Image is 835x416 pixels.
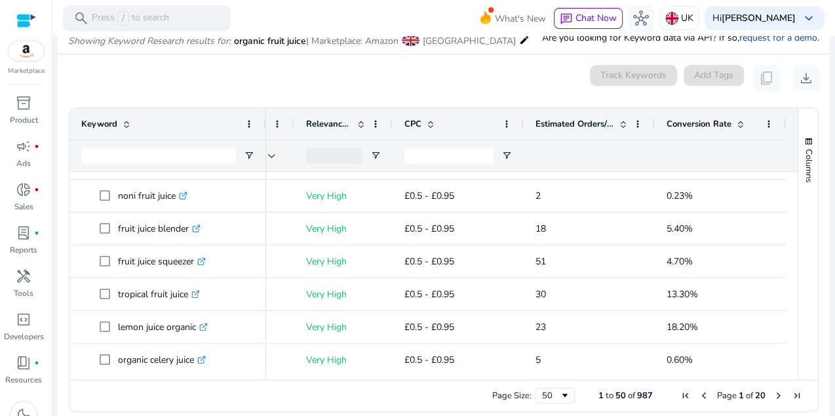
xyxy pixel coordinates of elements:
[535,354,541,366] span: 5
[244,150,254,161] button: Open Filter Menu
[535,388,575,404] div: Page Size
[16,225,31,241] span: lab_profile
[667,288,698,301] span: 13.30%
[118,182,187,209] p: noni fruit juice
[699,390,709,401] div: Previous Page
[423,35,516,47] span: [GEOGRAPHIC_DATA]
[306,118,352,130] span: Relevance Score
[667,222,693,235] span: 5.40%
[118,281,200,308] p: tropical fruit juice
[404,190,454,202] span: £0.5 - £0.95
[722,12,796,24] b: [PERSON_NAME]
[306,248,381,275] p: Very High
[16,268,31,284] span: handyman
[306,215,381,242] p: Very High
[492,390,532,402] div: Page Size:
[712,14,796,23] p: Hi
[404,148,494,163] input: CPC Filter Input
[9,41,44,61] img: amazon.svg
[81,118,117,130] span: Keyword
[628,390,635,402] span: of
[637,390,653,402] span: 987
[575,12,617,24] span: Chat Now
[16,355,31,371] span: book_4
[535,288,546,301] span: 30
[404,321,454,333] span: £0.5 - £0.95
[681,7,693,30] p: UK
[10,114,38,126] p: Product
[404,354,454,366] span: £0.5 - £0.95
[16,95,31,111] span: inventory_2
[667,255,693,268] span: 4.70%
[118,314,208,341] p: lemon juice organic
[739,390,744,402] span: 1
[615,390,626,402] span: 50
[306,182,381,209] p: Very High
[746,390,753,402] span: of
[34,230,39,236] span: fiber_manual_record
[535,321,546,333] span: 23
[501,150,512,161] button: Open Filter Menu
[792,390,802,401] div: Last Page
[73,10,89,26] span: search
[542,390,560,402] div: 50
[118,248,206,275] p: fruit juice squeezer
[306,314,381,341] p: Very High
[598,390,604,402] span: 1
[14,201,33,213] p: Sales
[117,11,129,26] span: /
[535,118,614,130] span: Estimated Orders/Month
[628,5,654,31] button: hub
[519,32,530,48] mat-icon: edit
[717,390,737,402] span: Page
[34,187,39,192] span: fiber_manual_record
[535,255,546,268] span: 51
[118,346,206,373] p: organic celery juice
[755,390,766,402] span: 20
[370,150,381,161] button: Open Filter Menu
[793,65,819,91] button: download
[495,7,546,30] span: What's New
[404,118,421,130] span: CPC
[665,12,678,25] img: uk.svg
[680,390,691,401] div: First Page
[5,374,42,386] p: Resources
[404,255,454,268] span: £0.5 - £0.95
[34,360,39,365] span: fiber_manual_record
[404,222,454,235] span: £0.5 - £0.95
[68,35,231,47] i: Showing Keyword Research results for:
[118,215,201,242] p: fruit juice blender
[554,8,623,29] button: chatChat Now
[306,35,398,47] span: | Marketplace: Amazon
[81,148,236,163] input: Keyword Filter Input
[535,222,546,235] span: 18
[4,331,44,343] p: Developers
[92,11,169,26] p: Press to search
[667,354,693,366] span: 0.60%
[404,288,454,301] span: £0.5 - £0.95
[606,390,613,402] span: to
[667,118,731,130] span: Conversion Rate
[16,157,31,169] p: Ads
[798,70,814,86] span: download
[560,12,573,26] span: chat
[34,144,39,149] span: fiber_manual_record
[803,149,815,182] span: Columns
[10,244,37,256] p: Reports
[16,182,31,198] span: donut_small
[16,138,31,154] span: campaign
[773,390,784,401] div: Next Page
[801,10,817,26] span: keyboard_arrow_down
[14,287,33,299] p: Tools
[535,190,541,202] span: 2
[234,35,306,47] span: organic fruit juice
[8,66,45,76] p: Marketplace
[633,10,649,26] span: hub
[667,190,693,202] span: 0.23%
[16,312,31,327] span: code_blocks
[667,321,698,333] span: 18.20%
[306,346,381,373] p: Very High
[306,281,381,308] p: Very High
